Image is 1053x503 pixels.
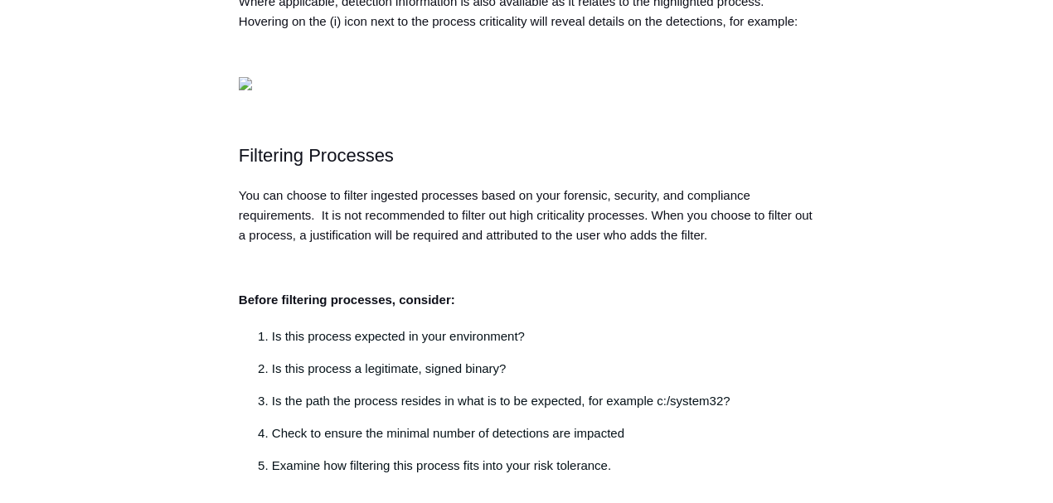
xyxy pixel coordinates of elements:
span: You can choose to filter ingested processes based on your forensic, security, and compliance requ... [239,188,813,242]
p: Is this process a legitimate, signed binary? [272,359,814,379]
img: 17403076539027 [239,77,252,90]
span: Is this process expected in your environment? [272,329,525,343]
p: Is the path the process resides in what is to be expected, for example c:/system32? [272,391,814,411]
p: Check to ensure the minimal number of detections are impacted [272,423,814,443]
span: Before filtering processes, consider: [239,293,455,307]
p: Examine how filtering this process fits into your risk tolerance. [272,456,814,476]
span: Filtering Processes [239,145,394,166]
